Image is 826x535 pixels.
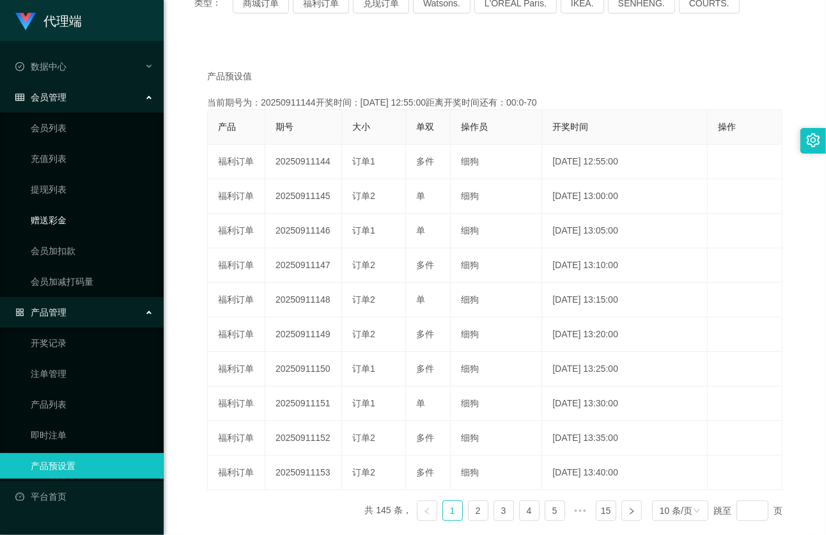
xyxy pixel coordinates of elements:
td: 福利订单 [208,317,265,352]
span: 单双 [416,122,434,132]
td: [DATE] 13:40:00 [542,456,708,490]
td: 细狗 [451,317,542,352]
span: 多件 [416,156,434,166]
td: [DATE] 13:20:00 [542,317,708,352]
i: 图标: check-circle-o [15,62,24,71]
a: 15 [596,501,616,520]
td: 福利订单 [208,145,265,179]
td: 细狗 [451,352,542,387]
span: 单 [416,225,425,236]
a: 4 [520,501,539,520]
td: 福利订单 [208,179,265,214]
td: 细狗 [451,387,542,421]
li: 1 [442,500,463,521]
td: 细狗 [451,145,542,179]
td: 细狗 [451,179,542,214]
span: 订单1 [352,225,375,236]
span: 操作 [718,122,736,132]
td: 20250911145 [265,179,342,214]
span: 订单2 [352,329,375,339]
a: 1 [443,501,462,520]
span: 订单1 [352,156,375,166]
span: 产品预设值 [207,70,252,83]
td: 福利订单 [208,248,265,283]
li: 向后 5 页 [570,500,591,521]
i: 图标: appstore-o [15,308,24,317]
td: 福利订单 [208,214,265,248]
span: 订单2 [352,467,375,477]
span: 订单1 [352,363,375,374]
td: 20250911149 [265,317,342,352]
a: 图标: dashboard平台首页 [15,484,153,509]
td: [DATE] 13:05:00 [542,214,708,248]
a: 即时注单 [31,422,153,448]
a: 3 [494,501,513,520]
td: 福利订单 [208,387,265,421]
td: [DATE] 13:30:00 [542,387,708,421]
li: 下一页 [621,500,642,521]
i: 图标: table [15,93,24,102]
div: 当前期号为：20250911144开奖时间：[DATE] 12:55:00距离开奖时间还有：00:0-70 [207,96,783,109]
span: 订单2 [352,260,375,270]
td: [DATE] 13:15:00 [542,283,708,317]
a: 注单管理 [31,361,153,387]
span: 多件 [416,467,434,477]
img: logo.9652507e.png [15,13,36,31]
td: 20250911144 [265,145,342,179]
span: 订单2 [352,191,375,201]
td: 福利订单 [208,456,265,490]
td: [DATE] 13:00:00 [542,179,708,214]
a: 产品列表 [31,392,153,417]
li: 3 [494,500,514,521]
li: 15 [596,500,616,521]
i: 图标: left [423,507,431,515]
span: 多件 [416,329,434,339]
i: 图标: setting [806,133,820,147]
span: 操作员 [461,122,488,132]
li: 上一页 [417,500,437,521]
td: 细狗 [451,456,542,490]
span: ••• [570,500,591,521]
a: 会员加扣款 [31,238,153,264]
td: [DATE] 13:35:00 [542,421,708,456]
span: 开奖时间 [552,122,588,132]
div: 跳至 页 [713,500,783,521]
span: 产品 [218,122,236,132]
td: 20250911150 [265,352,342,387]
li: 共 145 条， [365,500,412,521]
li: 2 [468,500,488,521]
a: 5 [545,501,565,520]
td: 细狗 [451,248,542,283]
td: [DATE] 13:25:00 [542,352,708,387]
td: 福利订单 [208,283,265,317]
td: 细狗 [451,214,542,248]
span: 多件 [416,433,434,443]
div: 10 条/页 [660,501,692,520]
td: 福利订单 [208,352,265,387]
span: 订单2 [352,433,375,443]
a: 提现列表 [31,177,153,202]
td: 细狗 [451,283,542,317]
span: 单 [416,294,425,305]
a: 会员列表 [31,115,153,141]
span: 订单1 [352,398,375,408]
td: 细狗 [451,421,542,456]
td: 20250911147 [265,248,342,283]
span: 订单2 [352,294,375,305]
a: 充值列表 [31,146,153,172]
td: 20250911146 [265,214,342,248]
span: 大小 [352,122,370,132]
span: 多件 [416,363,434,374]
i: 图标: right [628,507,635,515]
td: [DATE] 12:55:00 [542,145,708,179]
a: 赠送彩金 [31,207,153,233]
li: 5 [545,500,565,521]
td: 20250911151 [265,387,342,421]
span: 单 [416,191,425,201]
a: 会员加减打码量 [31,269,153,294]
a: 开奖记录 [31,330,153,356]
span: 单 [416,398,425,408]
td: [DATE] 13:10:00 [542,248,708,283]
a: 代理端 [15,15,82,26]
span: 期号 [276,122,293,132]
